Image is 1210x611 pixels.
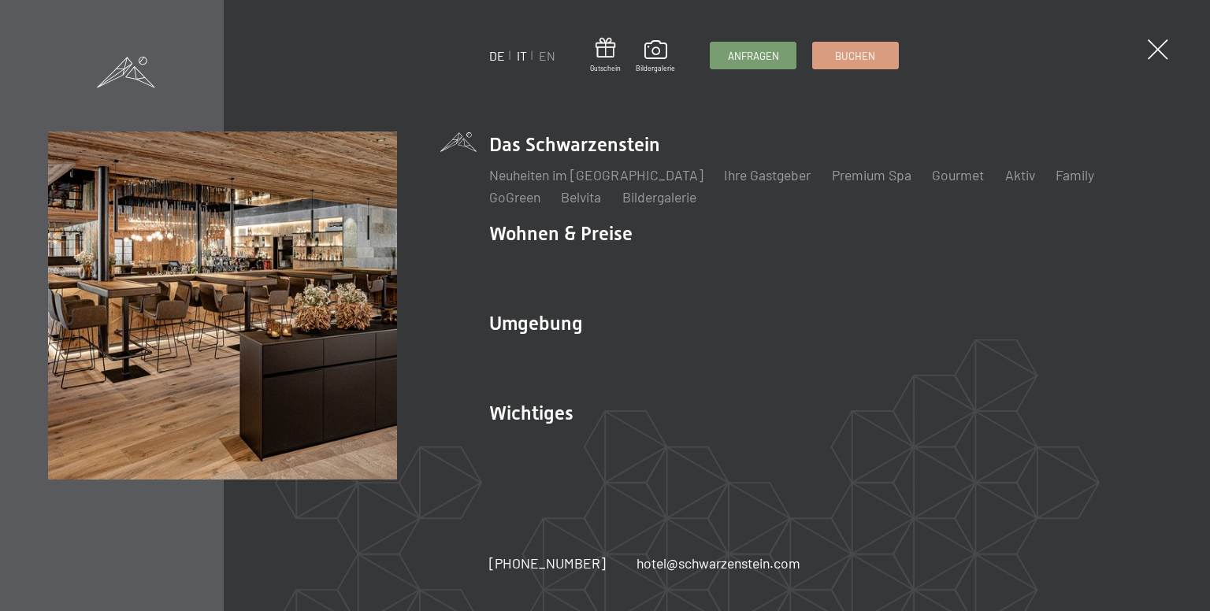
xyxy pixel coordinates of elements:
a: Premium Spa [832,166,911,183]
a: Family [1056,166,1094,183]
span: Anfragen [728,49,779,63]
a: Neuheiten im [GEOGRAPHIC_DATA] [489,166,703,183]
a: hotel@schwarzenstein.com [637,554,800,573]
a: Buchen [813,43,898,69]
span: Bildergalerie [636,64,675,73]
a: Gutschein [590,38,621,73]
span: Gutschein [590,64,621,73]
a: Aktiv [1005,166,1035,183]
a: GoGreen [489,188,540,206]
a: Bildergalerie [636,40,675,73]
a: [PHONE_NUMBER] [489,554,606,573]
a: Gourmet [932,166,984,183]
a: EN [539,48,555,63]
a: Ihre Gastgeber [724,166,811,183]
span: Buchen [835,49,875,63]
a: Belvita [561,188,601,206]
span: [PHONE_NUMBER] [489,554,606,572]
a: Bildergalerie [622,188,696,206]
a: IT [517,48,527,63]
a: DE [489,48,505,63]
a: Anfragen [711,43,796,69]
